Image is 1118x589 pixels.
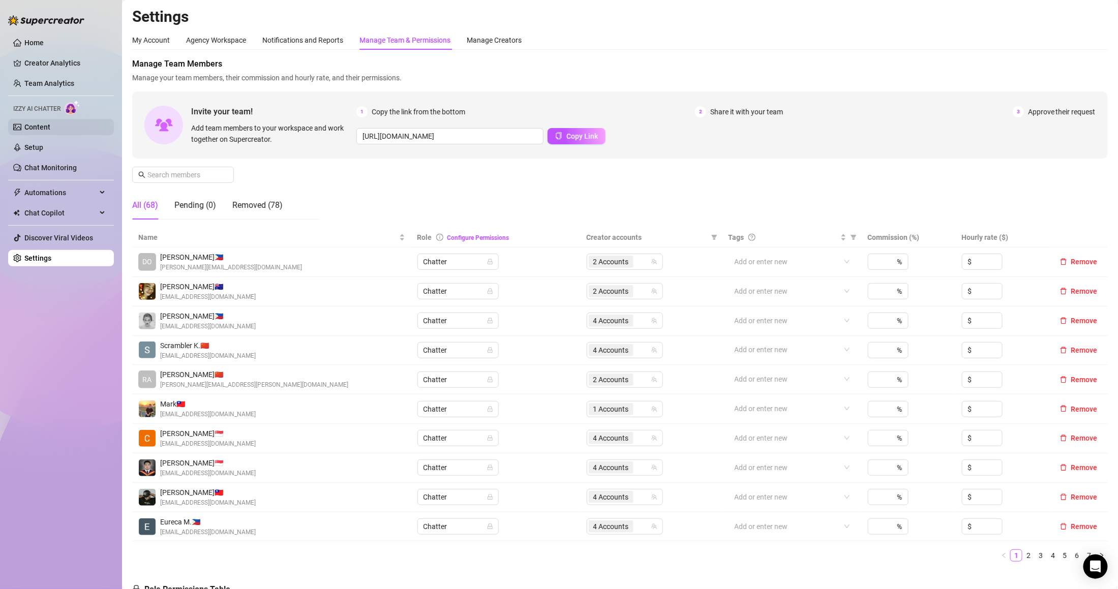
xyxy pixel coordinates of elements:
[24,184,97,201] span: Automations
[589,520,633,533] span: 4 Accounts
[24,79,74,87] a: Team Analytics
[651,377,657,383] span: team
[487,523,493,530] span: lock
[447,234,509,241] a: Configure Permissions
[1056,256,1102,268] button: Remove
[487,494,493,500] span: lock
[566,132,598,140] span: Copy Link
[160,457,256,469] span: [PERSON_NAME] 🇸🇬
[593,345,629,356] span: 4 Accounts
[139,342,156,358] img: Scrambler Kawi
[1059,549,1071,562] li: 5
[593,374,629,385] span: 2 Accounts
[589,315,633,327] span: 4 Accounts
[1035,550,1046,561] a: 3
[589,285,633,297] span: 2 Accounts
[1056,344,1102,356] button: Remove
[160,498,256,508] span: [EMAIL_ADDRESS][DOMAIN_NAME]
[174,199,216,211] div: Pending (0)
[695,106,706,117] span: 2
[651,435,657,441] span: team
[851,234,857,240] span: filter
[1096,549,1108,562] button: right
[138,232,397,243] span: Name
[589,403,633,415] span: 1 Accounts
[651,259,657,265] span: team
[160,439,256,449] span: [EMAIL_ADDRESS][DOMAIN_NAME]
[467,35,522,46] div: Manage Creators
[1056,374,1102,386] button: Remove
[1060,288,1067,295] span: delete
[1001,552,1007,559] span: left
[1060,550,1071,561] a: 5
[548,128,606,144] button: Copy Link
[1071,463,1098,472] span: Remove
[132,72,1108,83] span: Manage your team members, their commission and hourly rate, and their permissions.
[24,164,77,172] a: Chat Monitoring
[359,35,450,46] div: Manage Team & Permissions
[589,461,633,474] span: 4 Accounts
[24,143,43,151] a: Setup
[651,523,657,530] span: team
[589,491,633,503] span: 4 Accounts
[487,435,493,441] span: lock
[593,491,629,503] span: 4 Accounts
[13,104,61,114] span: Izzy AI Chatter
[424,519,493,534] span: Chatter
[232,199,283,211] div: Removed (78)
[1056,403,1102,415] button: Remove
[160,340,256,351] span: Scrambler K. 🇨🇳
[1056,461,1102,474] button: Remove
[139,459,156,476] img: Kyle Rodriguez
[24,39,44,47] a: Home
[160,263,302,272] span: [PERSON_NAME][EMAIL_ADDRESS][DOMAIN_NAME]
[160,351,256,361] span: [EMAIL_ADDRESS][DOMAIN_NAME]
[862,228,956,247] th: Commission (%)
[1035,549,1047,562] li: 3
[139,313,156,329] img: Audrey Elaine
[1071,317,1098,325] span: Remove
[1099,552,1105,559] span: right
[593,404,629,415] span: 1 Accounts
[589,344,633,356] span: 4 Accounts
[1071,287,1098,295] span: Remove
[160,398,256,410] span: Mark 🇹🇼
[1060,523,1067,530] span: delete
[651,494,657,500] span: team
[139,518,156,535] img: Eureca Murillo
[651,464,657,471] span: team
[1083,549,1096,562] li: 7
[1013,106,1024,117] span: 3
[1096,549,1108,562] li: Next Page
[24,123,50,131] a: Content
[356,106,368,117] span: 1
[424,313,493,328] span: Chatter
[160,322,256,331] span: [EMAIL_ADDRESS][DOMAIN_NAME]
[139,400,156,417] img: Mark
[487,377,493,383] span: lock
[160,281,256,292] span: [PERSON_NAME] 🇦🇺
[424,254,493,269] span: Chatter
[593,286,629,297] span: 2 Accounts
[593,462,629,473] span: 4 Accounts
[589,432,633,444] span: 4 Accounts
[139,283,156,300] img: deia jane boiser
[593,256,629,267] span: 2 Accounts
[1071,434,1098,442] span: Remove
[139,489,156,506] img: Jericko
[1056,285,1102,297] button: Remove
[651,288,657,294] span: team
[424,430,493,446] span: Chatter
[1011,550,1022,561] a: 1
[160,380,348,390] span: [PERSON_NAME][EMAIL_ADDRESS][PERSON_NAME][DOMAIN_NAME]
[160,311,256,322] span: [PERSON_NAME] 🇵🇭
[132,228,411,247] th: Name
[729,232,744,243] span: Tags
[417,233,432,241] span: Role
[593,315,629,326] span: 4 Accounts
[1060,376,1067,383] span: delete
[436,234,443,241] span: info-circle
[849,230,859,245] span: filter
[160,369,348,380] span: [PERSON_NAME] 🇨🇳
[142,256,152,267] span: DO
